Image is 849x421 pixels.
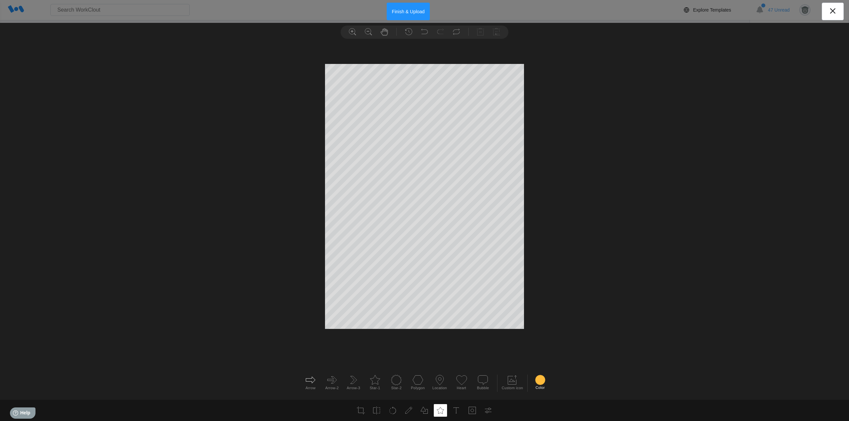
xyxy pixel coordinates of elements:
label: Arrow [305,386,315,390]
label: Color [536,386,545,390]
div: Color [535,375,546,390]
label: Polygon [411,386,425,390]
label: Arrow-3 [347,386,360,390]
label: Arrow-2 [325,386,339,390]
label: Location [432,386,447,390]
label: Star-1 [370,386,380,390]
label: Star-2 [391,386,402,390]
button: Finish & Upload [387,3,430,20]
label: Heart [457,386,466,390]
label: Bubble [477,386,489,390]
